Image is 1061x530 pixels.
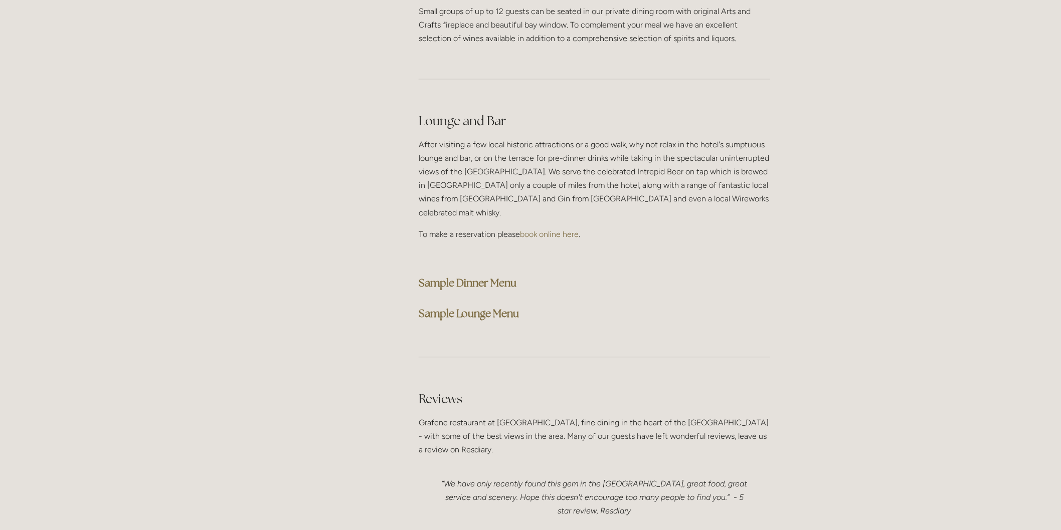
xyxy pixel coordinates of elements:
[419,138,770,219] p: After visiting a few local historic attractions or a good walk, why not relax in the hotel's sump...
[419,227,770,241] p: To make a reservation please .
[419,112,770,130] h2: Lounge and Bar
[419,416,770,457] p: Grafene restaurant at [GEOGRAPHIC_DATA], fine dining in the heart of the [GEOGRAPHIC_DATA] - with...
[520,229,579,239] a: book online here
[439,477,750,518] p: “We have only recently found this gem in the [GEOGRAPHIC_DATA], great food, great service and sce...
[419,5,770,46] p: Small groups of up to 12 guests can be seated in our private dining room with original Arts and C...
[419,307,519,320] a: Sample Lounge Menu
[419,390,770,408] h2: Reviews
[419,276,516,290] a: Sample Dinner Menu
